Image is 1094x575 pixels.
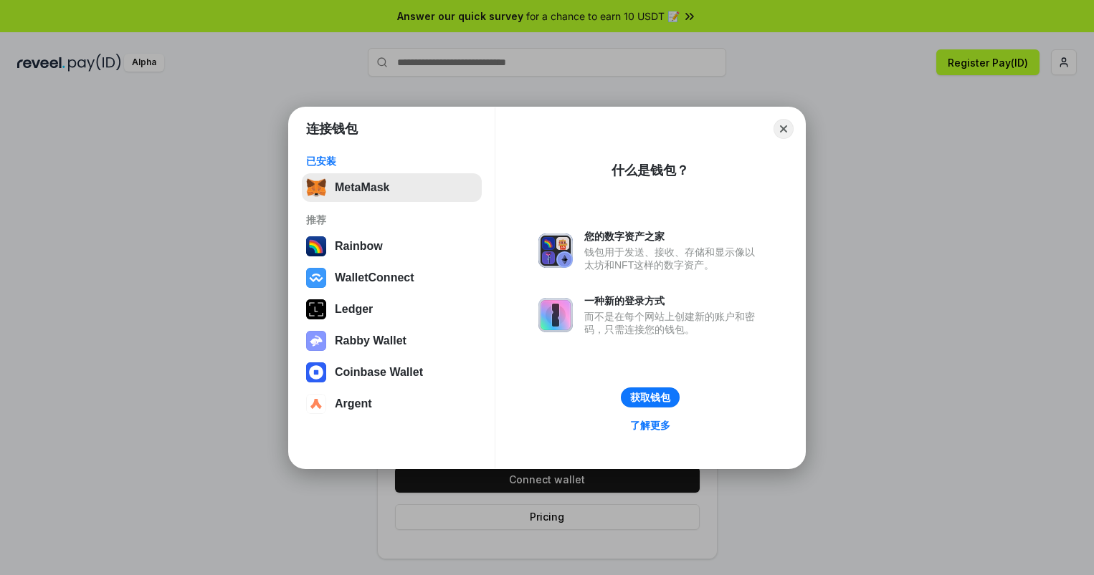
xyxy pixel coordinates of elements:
button: Rabby Wallet [302,327,482,355]
img: svg+xml,%3Csvg%20xmlns%3D%22http%3A%2F%2Fwww.w3.org%2F2000%2Fsvg%22%20fill%3D%22none%22%20viewBox... [306,331,326,351]
button: WalletConnect [302,264,482,292]
img: svg+xml,%3Csvg%20width%3D%22120%22%20height%3D%22120%22%20viewBox%3D%220%200%20120%20120%22%20fil... [306,236,326,256]
img: svg+xml,%3Csvg%20width%3D%2228%22%20height%3D%2228%22%20viewBox%3D%220%200%2028%2028%22%20fill%3D... [306,362,326,382]
div: 什么是钱包？ [612,162,689,179]
div: 推荐 [306,213,477,226]
img: svg+xml,%3Csvg%20xmlns%3D%22http%3A%2F%2Fwww.w3.org%2F2000%2Fsvg%22%20width%3D%2228%22%20height%3... [306,299,326,319]
div: Rabby Wallet [335,334,406,347]
button: Ledger [302,295,482,324]
a: 了解更多 [622,416,679,435]
div: Rainbow [335,240,383,253]
div: WalletConnect [335,271,414,284]
div: 钱包用于发送、接收、存储和显示像以太坊和NFT这样的数字资产。 [584,246,762,271]
img: svg+xml,%3Csvg%20xmlns%3D%22http%3A%2F%2Fwww.w3.org%2F2000%2Fsvg%22%20fill%3D%22none%22%20viewBox... [538,298,573,332]
button: 获取钱包 [621,387,680,407]
div: Coinbase Wallet [335,366,423,379]
button: Rainbow [302,232,482,261]
h1: 连接钱包 [306,120,358,137]
div: 您的数字资产之家 [584,230,762,243]
div: Ledger [335,303,373,316]
div: 了解更多 [630,419,670,432]
div: 一种新的登录方式 [584,294,762,307]
div: MetaMask [335,181,389,194]
img: svg+xml,%3Csvg%20fill%3D%22none%22%20height%3D%2233%22%20viewBox%3D%220%200%2035%2033%22%20width%... [306,178,326,198]
button: MetaMask [302,173,482,202]
img: svg+xml,%3Csvg%20xmlns%3D%22http%3A%2F%2Fwww.w3.org%2F2000%2Fsvg%22%20fill%3D%22none%22%20viewBox... [538,233,573,268]
button: Argent [302,390,482,418]
img: svg+xml,%3Csvg%20width%3D%2228%22%20height%3D%2228%22%20viewBox%3D%220%200%2028%2028%22%20fill%3D... [306,394,326,414]
div: Argent [335,397,372,410]
button: Coinbase Wallet [302,358,482,387]
div: 而不是在每个网站上创建新的账户和密码，只需连接您的钱包。 [584,310,762,336]
div: 已安装 [306,155,477,168]
img: svg+xml,%3Csvg%20width%3D%2228%22%20height%3D%2228%22%20viewBox%3D%220%200%2028%2028%22%20fill%3D... [306,268,326,288]
div: 获取钱包 [630,391,670,404]
button: Close [774,119,794,139]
